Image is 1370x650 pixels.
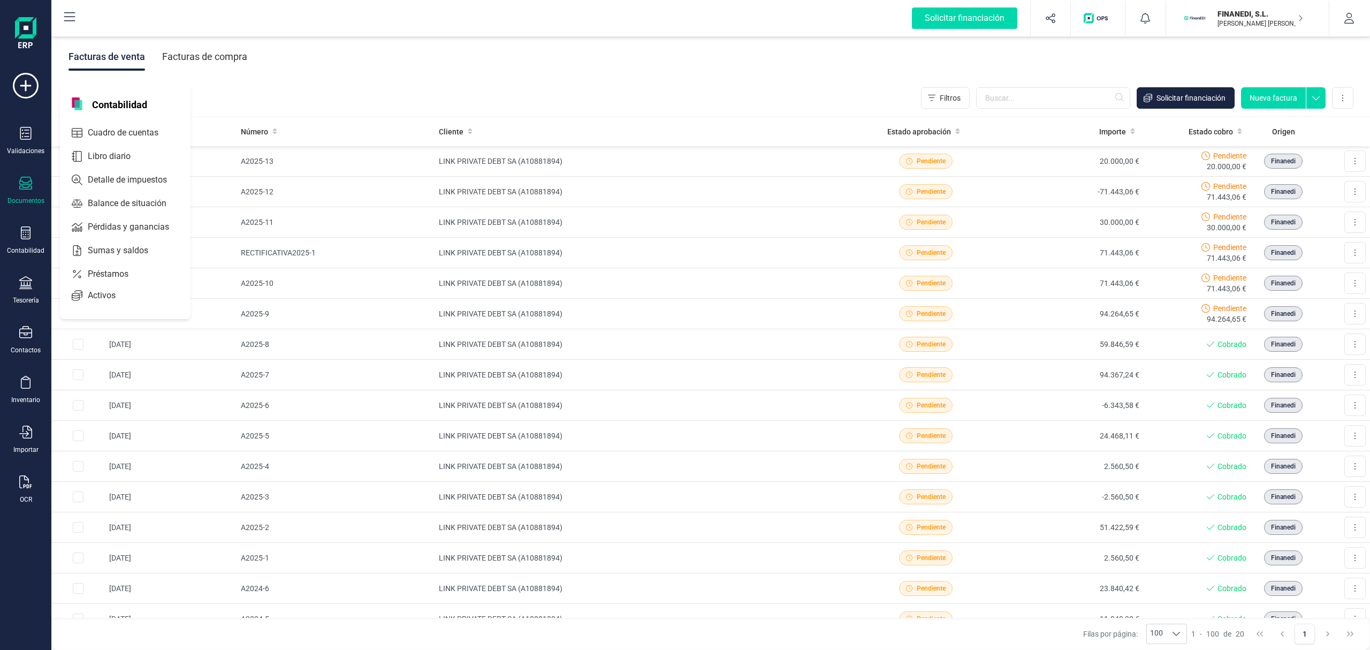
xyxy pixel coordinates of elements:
[1207,222,1246,233] span: 30.000,00 €
[999,360,1144,390] td: 94.367,24 €
[1217,339,1246,350] span: Cobrado
[1271,370,1296,380] span: Finanedi
[999,207,1144,238] td: 30.000,00 €
[1271,156,1296,166] span: Finanedi
[435,268,854,299] td: LINK PRIVATE DEBT SA (A10881894)
[73,400,83,411] div: Row Selected 3550f7df-ae43-41af-b624-53651b13355e
[999,451,1144,482] td: 2.560,50 €
[1213,303,1246,314] span: Pendiente
[1340,624,1360,644] button: Last Page
[237,543,435,573] td: A2025-1
[13,296,39,305] div: Tesorería
[1271,217,1296,227] span: Finanedi
[439,126,463,137] span: Cliente
[999,268,1144,299] td: 71.443,06 €
[73,461,83,472] div: Row Selected 50ba2169-ce1e-47e4-842a-a1c99f6f0409
[1223,629,1231,639] span: de
[435,604,854,634] td: LINK PRIVATE DEBT SA (A10881894)
[999,177,1144,207] td: -71.443,06 €
[105,451,237,482] td: [DATE]
[435,360,854,390] td: LINK PRIVATE DEBT SA (A10881894)
[1206,629,1219,639] span: 100
[917,187,946,196] span: Pendiente
[11,346,41,354] div: Contactos
[1217,369,1246,380] span: Cobrado
[11,396,40,404] div: Inventario
[999,482,1144,512] td: -2.560,50 €
[237,451,435,482] td: A2025-4
[73,553,83,563] div: Row Selected 071e410c-57d3-458f-9340-66b715be3ec5
[1083,624,1187,644] div: Filas por página:
[105,360,237,390] td: [DATE]
[7,147,44,155] div: Validaciones
[435,177,854,207] td: LINK PRIVATE DEBT SA (A10881894)
[1137,87,1235,109] button: Solicitar financiación
[1217,492,1246,502] span: Cobrado
[917,523,946,532] span: Pendiente
[917,614,946,624] span: Pendiente
[73,614,83,624] div: Row Selected 6efd44b1-c69c-487c-a832-001a35863af4
[917,309,946,319] span: Pendiente
[1156,93,1226,103] span: Solicitar financiación
[1271,400,1296,410] span: Finanedi
[917,462,946,471] span: Pendiente
[83,197,186,210] span: Balance de situación
[237,146,435,177] td: A2025-13
[921,87,970,109] button: Filtros
[7,196,44,205] div: Documentos
[435,482,854,512] td: LINK PRIVATE DEBT SA (A10881894)
[1179,1,1316,35] button: FIFINANEDI, S.L.[PERSON_NAME] [PERSON_NAME]
[999,421,1144,451] td: 24.468,11 €
[237,177,435,207] td: A2025-12
[83,126,178,139] span: Cuadro de cuentas
[1217,614,1246,624] span: Cobrado
[237,238,435,268] td: RECTIFICATIVA2025-1
[917,339,946,349] span: Pendiente
[1207,283,1246,294] span: 71.443,06 €
[13,445,39,454] div: Importar
[73,430,83,441] div: Row Selected 86f12270-e543-4524-a5dc-362f844ee7bd
[237,604,435,634] td: A2024-5
[1189,126,1233,137] span: Estado cobro
[435,238,854,268] td: LINK PRIVATE DEBT SA (A10881894)
[912,7,1017,29] div: Solicitar financiación
[7,246,44,255] div: Contabilidad
[435,451,854,482] td: LINK PRIVATE DEBT SA (A10881894)
[917,278,946,288] span: Pendiente
[1271,492,1296,502] span: Finanedi
[237,390,435,421] td: A2025-6
[435,512,854,543] td: LINK PRIVATE DEBT SA (A10881894)
[73,369,83,380] div: Row Selected f5113622-9239-413c-bf00-72cf8bf60852
[917,400,946,410] span: Pendiente
[105,482,237,512] td: [DATE]
[1207,314,1246,324] span: 94.264,65 €
[1272,624,1292,644] button: Previous Page
[83,150,150,163] span: Libro diario
[917,217,946,227] span: Pendiente
[999,390,1144,421] td: -6.343,58 €
[73,583,83,594] div: Row Selected 5a43d0bf-fb5f-4aef-a97b-4e6a0a243b48
[237,573,435,604] td: A2024-6
[1217,400,1246,411] span: Cobrado
[435,329,854,360] td: LINK PRIVATE DEBT SA (A10881894)
[999,573,1144,604] td: 23.840,42 €
[1207,161,1246,172] span: 20.000,00 €
[1099,126,1126,137] span: Importe
[73,339,83,350] div: Row Selected 4d9a4e91-2af8-496b-a67c-0062f7f6843e
[1191,629,1196,639] span: 1
[887,126,951,137] span: Estado aprobación
[83,268,148,281] span: Préstamos
[1318,624,1338,644] button: Next Page
[999,329,1144,360] td: 59.846,59 €
[999,238,1144,268] td: 71.443,06 €
[1207,192,1246,202] span: 71.443,06 €
[105,604,237,634] td: [DATE]
[1147,624,1166,644] span: 100
[435,573,854,604] td: LINK PRIVATE DEBT SA (A10881894)
[1271,248,1296,258] span: Finanedi
[917,492,946,502] span: Pendiente
[1271,187,1296,196] span: Finanedi
[917,248,946,258] span: Pendiente
[917,370,946,380] span: Pendiente
[237,268,435,299] td: A2025-10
